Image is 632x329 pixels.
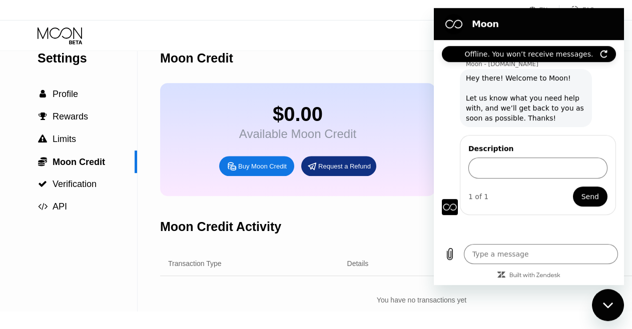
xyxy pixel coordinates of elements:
[38,179,47,188] span: 
[559,5,594,15] div: FAQ
[238,162,287,170] div: Buy Moon Credit
[239,127,356,141] div: Available Moon Credit
[38,89,48,98] div: 
[168,259,222,267] div: Transaction Type
[38,51,137,65] div: Settings
[239,103,356,125] div: $0.00
[160,219,281,234] div: Moon Credit Activity
[38,156,48,166] div: 
[38,134,48,143] div: 
[39,112,47,121] span: 
[529,5,559,15] div: EN
[592,289,624,321] iframe: Button to launch messaging window, conversation in progress
[53,111,88,121] span: Rewards
[38,202,48,211] span: 
[38,134,47,143] span: 
[318,162,371,170] div: Request a Refund
[38,179,48,188] div: 
[53,179,97,189] span: Verification
[53,134,76,144] span: Limits
[539,6,548,13] div: EN
[40,89,46,98] span: 
[219,156,294,176] div: Buy Moon Credit
[38,112,48,121] div: 
[53,201,67,211] span: API
[53,157,105,167] span: Moon Credit
[347,259,369,267] div: Details
[434,8,624,285] iframe: Messaging window
[38,156,47,166] span: 
[160,51,233,65] div: Moon Credit
[301,156,376,176] div: Request a Refund
[582,6,594,13] div: FAQ
[53,89,78,99] span: Profile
